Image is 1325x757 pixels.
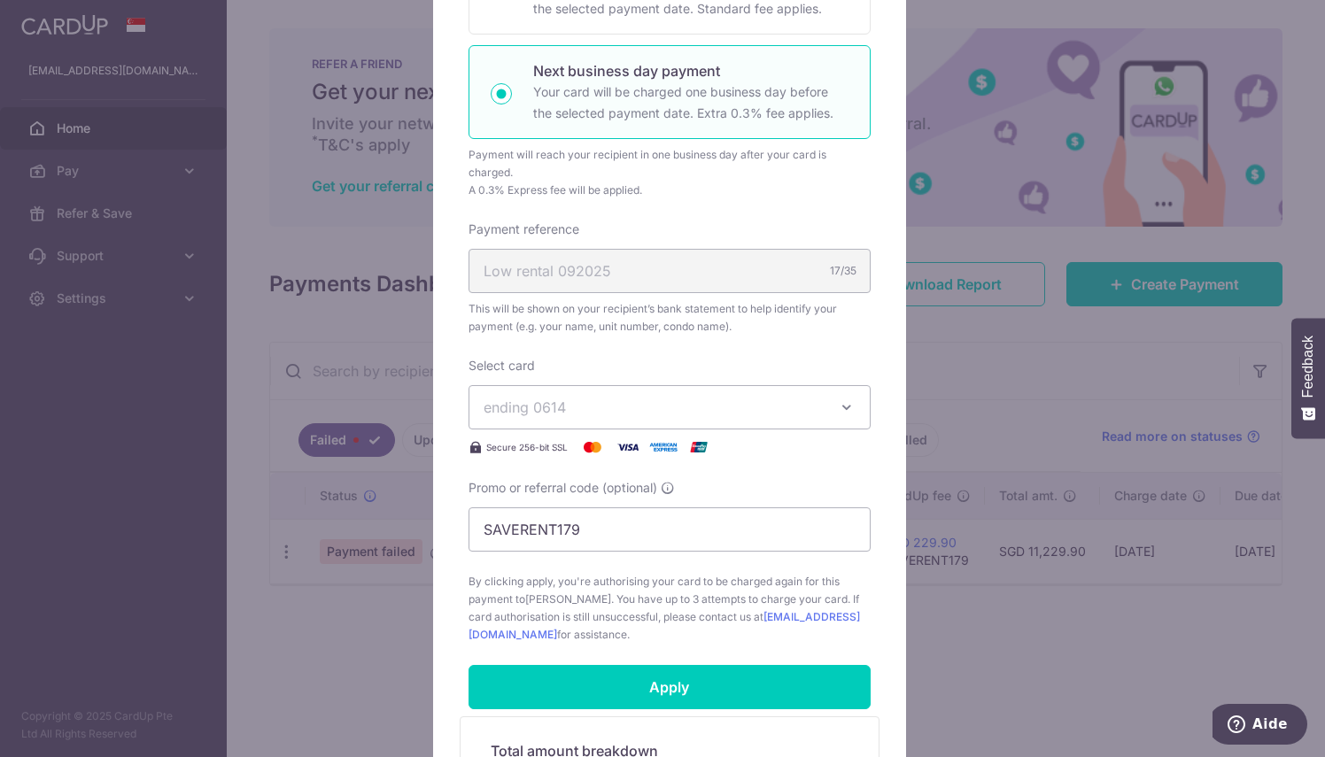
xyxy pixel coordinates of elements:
label: Payment reference [469,220,579,238]
div: 17/35 [830,262,856,280]
img: American Express [646,436,681,458]
iframe: Ouvre un widget dans lequel vous pouvez trouver plus d’informations [1213,704,1307,748]
span: ending 0614 [484,398,566,416]
span: Promo or referral code (optional) [469,479,657,497]
input: Apply [469,665,871,709]
span: This will be shown on your recipient’s bank statement to help identify your payment (e.g. your na... [469,300,871,336]
p: Your card will be charged one business day before the selected payment date. Extra 0.3% fee applies. [533,81,848,124]
div: Payment will reach your recipient in one business day after your card is charged. [469,146,871,182]
img: Mastercard [575,436,610,458]
span: [PERSON_NAME] [525,592,611,606]
img: Visa [610,436,646,458]
img: UnionPay [681,436,717,458]
label: Select card [469,357,535,375]
span: Secure 256-bit SSL [486,440,568,454]
button: Feedback - Show survey [1291,318,1325,438]
span: By clicking apply, you're authorising your card to be charged again for this payment to . You hav... [469,573,871,644]
button: ending 0614 [469,385,871,429]
div: A 0.3% Express fee will be applied. [469,182,871,199]
span: Feedback [1300,336,1316,398]
p: Next business day payment [533,60,848,81]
